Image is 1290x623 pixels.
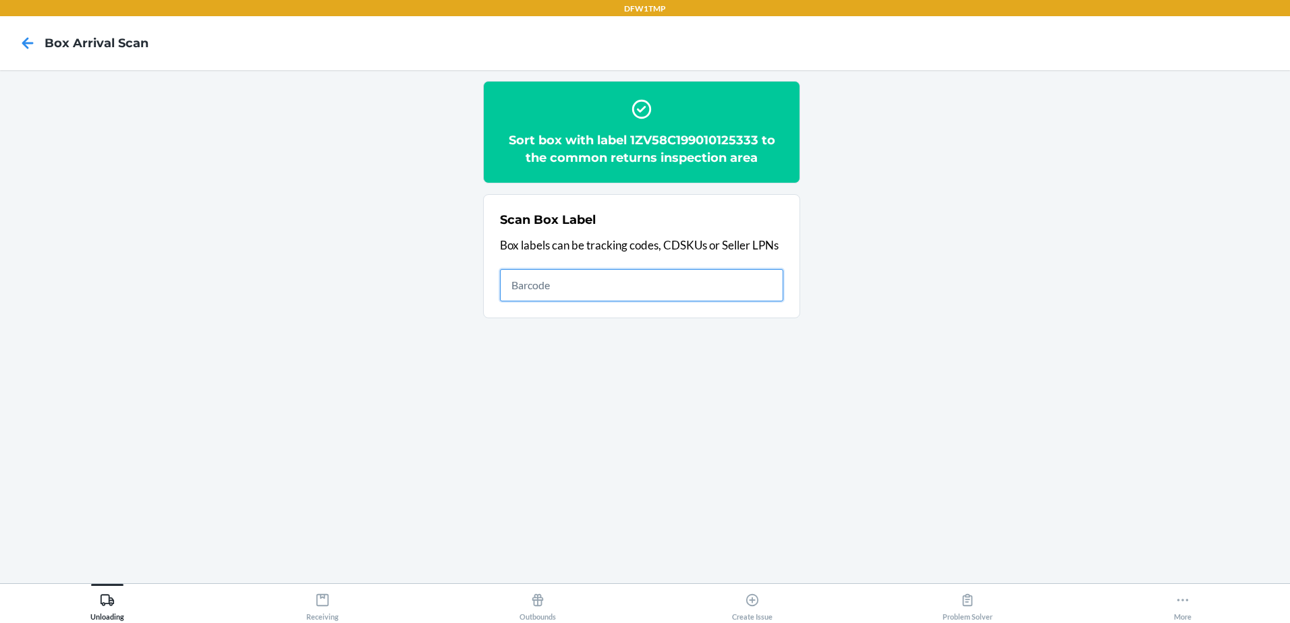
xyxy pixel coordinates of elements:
[1174,587,1191,621] div: More
[645,584,860,621] button: Create Issue
[500,211,596,229] h2: Scan Box Label
[430,584,645,621] button: Outbounds
[500,237,783,254] p: Box labels can be tracking codes, CDSKUs or Seller LPNs
[90,587,124,621] div: Unloading
[45,34,148,52] h4: Box Arrival Scan
[732,587,773,621] div: Create Issue
[306,587,339,621] div: Receiving
[520,587,556,621] div: Outbounds
[215,584,430,621] button: Receiving
[500,269,783,301] input: Barcode
[860,584,1075,621] button: Problem Solver
[624,3,666,15] p: DFW1TMP
[1075,584,1290,621] button: More
[943,587,992,621] div: Problem Solver
[500,131,783,167] h2: Sort box with label 1ZV58C199010125333 to the common returns inspection area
